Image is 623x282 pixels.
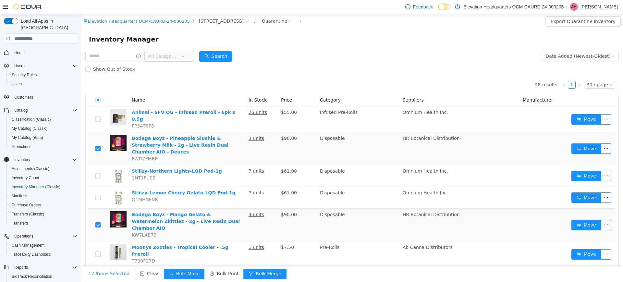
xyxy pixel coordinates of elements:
[6,250,80,259] button: Traceabilty Dashboard
[481,69,485,73] i: icon: left
[12,62,77,70] span: Users
[9,174,77,182] span: Inventory Count
[6,173,80,182] button: Inventory Count
[490,100,520,111] button: icon: swapMove
[167,122,183,127] u: 3 units
[9,143,77,151] span: Promotions
[1,106,80,115] button: Catalog
[322,96,367,101] span: Omnium Health Inc.
[118,37,151,48] button: icon: searchSearch
[12,202,41,208] span: Purchase Orders
[51,198,159,217] a: Bodega Boyz - Mango Gelato & Watermelon Zkittlez - 2g - Live Resin Dual Chamber AIO
[9,251,77,258] span: Traceabilty Dashboard
[463,3,564,11] p: Elevation Headquarters OCM-CAURD-24-000205
[51,218,75,224] span: KW7LXB73
[490,235,520,246] button: icon: swapMove
[51,109,73,115] span: FP34T8F8
[239,83,260,89] span: Category
[1,61,80,70] button: Users
[520,178,530,189] button: icon: ellipsis
[322,122,379,127] span: HR Botanical Distribution
[9,134,46,141] a: My Catalog (Beta)
[530,40,534,45] i: icon: down
[236,151,319,173] td: Disposable
[520,100,530,111] button: icon: ellipsis
[200,83,211,89] span: Price
[9,53,56,58] span: Show Out of Stock
[13,4,42,10] img: Cova
[14,95,33,100] span: Customers
[8,20,81,31] span: Inventory Manager
[167,83,186,89] span: In Stock
[12,184,60,190] span: Inventory Manager (Classic)
[9,143,34,151] a: Promotions
[6,272,80,281] button: BioTrack Reconciliation
[51,142,77,147] span: FWD7FMRE
[51,161,74,166] span: 1NT1FU02
[506,67,527,74] div: 30 / page
[51,244,74,250] span: T730F27D
[9,116,54,123] a: Classification (Classic)
[12,126,48,131] span: My Catalog (Classic)
[51,83,64,89] span: Name
[14,108,28,113] span: Catalog
[487,67,494,74] a: 1
[14,234,33,239] span: Operations
[465,37,530,47] div: Date Added (Newest-Oldest)
[12,193,28,199] span: Manifests
[236,118,319,151] td: Disposable
[14,63,24,68] span: Users
[12,264,31,271] button: Reports
[12,81,22,87] span: Users
[123,255,163,265] button: icon: printerBulk Print
[167,96,186,101] u: 25 units
[9,219,31,227] a: Transfers
[167,176,183,181] u: 7 units
[490,178,520,189] button: icon: swapMove
[12,93,36,101] a: Customers
[520,157,530,167] button: icon: ellipsis
[9,201,44,209] a: Purchase Orders
[200,231,213,236] span: $7.50
[6,241,80,250] button: Cash Management
[12,49,27,57] a: Home
[9,174,42,182] a: Inventory Count
[454,67,476,75] li: 28 results
[520,206,530,216] button: icon: ellipsis
[6,201,80,210] button: Purchase Orders
[9,192,77,200] span: Manifests
[200,176,216,181] span: $61.00
[9,241,47,249] a: Cash Management
[9,273,77,280] span: BioTrack Reconciliation
[12,156,33,164] button: Inventory
[200,198,216,203] span: $90.00
[9,210,77,218] span: Transfers (Classic)
[29,197,45,214] img: Bodega Boyz - Mango Gelato & Watermelon Zkittlez - 2g - Live Resin Dual Chamber AIO hero shot
[9,116,77,123] span: Classification (Classic)
[6,219,80,228] button: Transfers
[51,154,141,160] a: Stiiizy-Northern Lights-LQD Pod-1g
[9,165,52,173] a: Adjustments (Classic)
[167,231,183,236] u: 1 units
[54,255,83,265] button: icon: minus-squareClear
[55,40,60,44] i: icon: info-circle
[9,192,31,200] a: Manifests
[9,125,50,132] a: My Catalog (Classic)
[51,122,147,141] a: Bodega Boyz - Pineapple Slushie & Strawberry Milk - 2g - Live Resin Dual Chamber AIO - Deuces
[12,232,36,240] button: Operations
[6,80,80,89] button: Users
[9,241,77,249] span: Cash Management
[167,198,183,203] u: 4 units
[12,72,37,78] span: Security Roles
[9,183,63,191] a: Inventory Manager (Classic)
[12,156,77,164] span: Inventory
[6,133,80,142] button: My Catalog (Beta)
[12,175,39,180] span: Inventory Count
[12,166,49,171] span: Adjustments (Classic)
[236,195,319,227] td: Disposable
[490,157,520,167] button: icon: swapMove
[12,252,51,257] span: Traceabilty Dashboard
[6,142,80,151] button: Promotions
[51,231,147,243] a: Moonys Zooties - Tropical Cooler - .5g Preroll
